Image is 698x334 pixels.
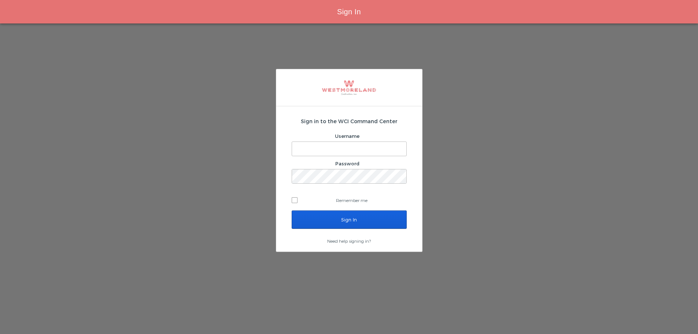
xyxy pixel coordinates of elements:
a: Need help signing in? [327,238,371,243]
label: Remember me [292,195,407,206]
input: Sign In [292,210,407,229]
label: Username [335,133,359,139]
span: Sign In [337,8,361,16]
label: Password [335,161,359,166]
h2: Sign in to the WCI Command Center [292,117,407,125]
